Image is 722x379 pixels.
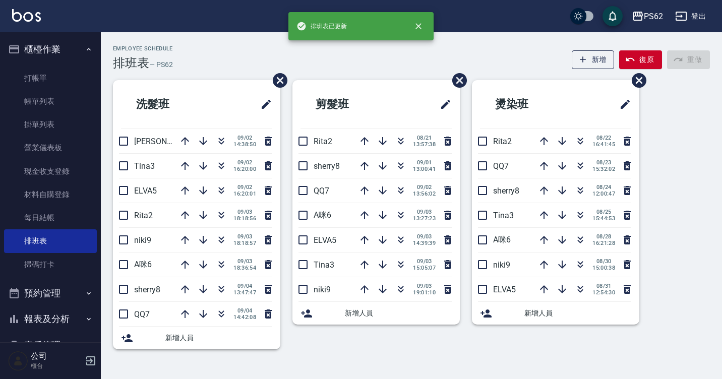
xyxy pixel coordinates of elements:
[314,161,340,171] span: sherry8
[292,302,460,325] div: 新增人員
[4,206,97,229] a: 每日結帳
[493,211,514,220] span: Tina3
[8,351,28,371] img: Person
[592,141,615,148] span: 16:41:45
[624,66,648,95] span: 刪除班表
[134,211,153,220] span: Rita2
[413,258,436,265] span: 09/03
[254,92,272,116] span: 修改班表的標題
[134,161,155,171] span: Tina3
[4,113,97,136] a: 掛單列表
[592,289,615,296] span: 12:54:30
[413,209,436,215] span: 09/03
[603,6,623,26] button: save
[233,209,256,215] span: 09/03
[592,215,615,222] span: 15:44:53
[265,66,289,95] span: 刪除班表
[493,260,510,270] span: niki9
[314,235,336,245] span: ELVA5
[233,283,256,289] span: 09/04
[314,210,331,220] span: A咪6
[233,258,256,265] span: 09/03
[413,289,436,296] span: 19:01:10
[233,141,256,148] span: 14:38:50
[233,191,256,197] span: 16:20:01
[592,209,615,215] span: 08/25
[413,159,436,166] span: 09/01
[113,327,280,349] div: 新增人員
[671,7,710,26] button: 登出
[233,166,256,172] span: 16:20:00
[345,308,452,319] span: 新增人員
[113,56,149,70] h3: 排班表
[4,36,97,62] button: 櫃檯作業
[314,186,329,196] span: QQ7
[4,136,97,159] a: 營業儀表板
[314,137,332,146] span: Rita2
[31,361,82,370] p: 櫃台
[592,240,615,246] span: 16:21:28
[4,332,97,358] button: 客戶管理
[134,137,204,146] span: [PERSON_NAME]26
[592,135,615,141] span: 08/22
[149,59,173,70] h6: — PS62
[4,229,97,252] a: 排班表
[413,215,436,222] span: 13:27:23
[628,6,667,27] button: PS62
[314,285,331,294] span: niki9
[434,92,452,116] span: 修改班表的標題
[413,283,436,289] span: 09/03
[413,141,436,148] span: 13:57:38
[134,235,151,245] span: niki9
[493,186,519,196] span: sherry8
[493,235,511,244] span: A咪6
[4,280,97,306] button: 預約管理
[592,191,615,197] span: 12:00:47
[592,233,615,240] span: 08/28
[121,86,219,122] h2: 洗髮班
[413,191,436,197] span: 13:56:02
[233,289,256,296] span: 13:47:47
[472,302,639,325] div: 新增人員
[493,285,516,294] span: ELVA5
[31,351,82,361] h5: 公司
[12,9,41,22] img: Logo
[233,135,256,141] span: 09/02
[233,215,256,222] span: 18:18:56
[233,159,256,166] span: 09/02
[592,283,615,289] span: 08/31
[134,186,157,196] span: ELVA5
[524,308,631,319] span: 新增人員
[233,233,256,240] span: 09/03
[413,184,436,191] span: 09/02
[4,253,97,276] a: 掃碼打卡
[413,265,436,271] span: 15:05:07
[407,15,430,37] button: close
[413,135,436,141] span: 08/21
[493,137,512,146] span: Rita2
[445,66,468,95] span: 刪除班表
[613,92,631,116] span: 修改班表的標題
[572,50,615,69] button: 新增
[413,240,436,246] span: 14:39:39
[592,184,615,191] span: 08/24
[233,184,256,191] span: 09/02
[4,160,97,183] a: 現金收支登錄
[4,306,97,332] button: 報表及分析
[592,159,615,166] span: 08/23
[644,10,663,23] div: PS62
[134,309,150,319] span: QQ7
[592,265,615,271] span: 15:00:38
[413,233,436,240] span: 09/03
[480,86,578,122] h2: 燙染班
[4,183,97,206] a: 材料自購登錄
[300,86,399,122] h2: 剪髮班
[493,161,509,171] span: QQ7
[592,166,615,172] span: 15:32:02
[233,265,256,271] span: 18:36:54
[233,307,256,314] span: 09/04
[619,50,662,69] button: 復原
[233,240,256,246] span: 18:18:57
[113,45,173,52] h2: Employee Schedule
[413,166,436,172] span: 13:00:41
